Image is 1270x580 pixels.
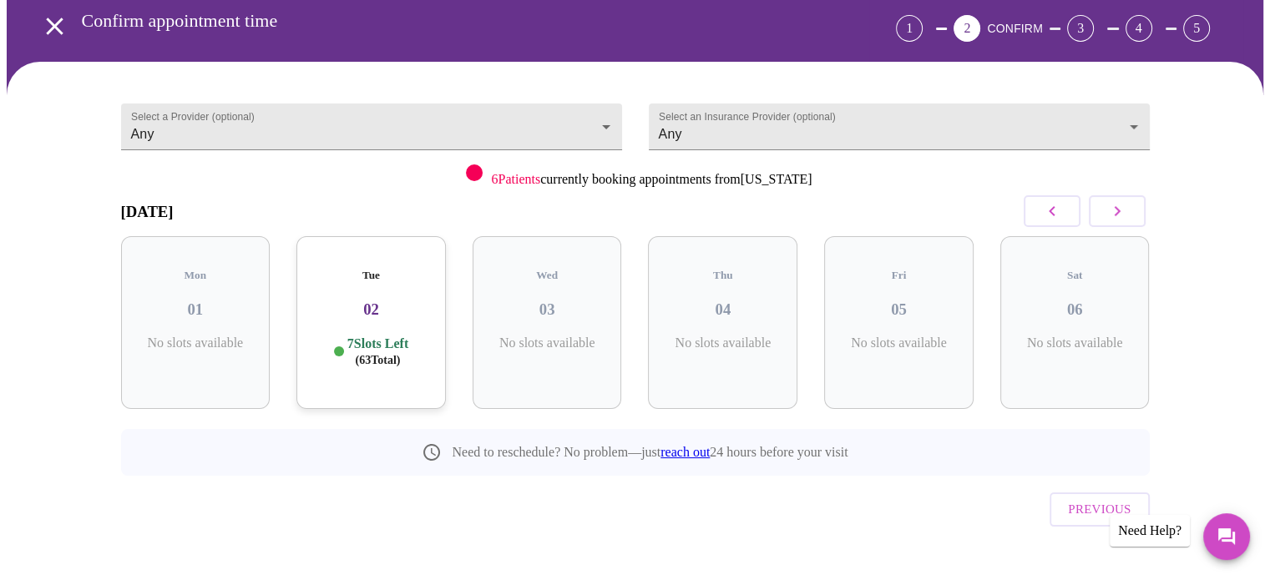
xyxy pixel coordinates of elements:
p: No slots available [486,335,609,351]
p: No slots available [1014,335,1136,351]
div: 4 [1126,15,1152,42]
span: Previous [1068,498,1131,520]
h5: Sat [1014,269,1136,282]
h5: Fri [837,269,960,282]
h3: 02 [310,300,433,319]
h5: Mon [134,269,257,282]
p: No slots available [837,335,960,351]
div: 1 [896,15,923,42]
h5: Thu [661,269,784,282]
h3: [DATE] [121,203,174,221]
button: open drawer [30,2,79,51]
a: reach out [660,445,710,459]
h3: 03 [486,300,609,319]
h3: 06 [1014,300,1136,319]
p: No slots available [661,335,784,351]
h5: Wed [486,269,609,282]
div: 2 [954,15,980,42]
span: ( 63 Total) [356,354,401,366]
p: Need to reschedule? No problem—just 24 hours before your visit [452,445,848,460]
h5: Tue [310,269,433,282]
p: 7 Slots Left [347,335,408,368]
div: Need Help? [1110,515,1190,547]
button: Messages [1203,513,1250,560]
h3: Confirm appointment time [82,10,803,32]
h3: 05 [837,300,960,319]
span: 6 Patients [491,172,540,186]
div: 5 [1183,15,1210,42]
button: Previous [1050,492,1149,526]
h3: 01 [134,300,257,319]
div: Any [649,103,1150,150]
div: Any [121,103,622,150]
span: CONFIRM [987,22,1042,35]
div: 3 [1067,15,1094,42]
p: currently booking appointments from [US_STATE] [491,172,812,187]
h3: 04 [661,300,784,319]
p: No slots available [134,335,257,351]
